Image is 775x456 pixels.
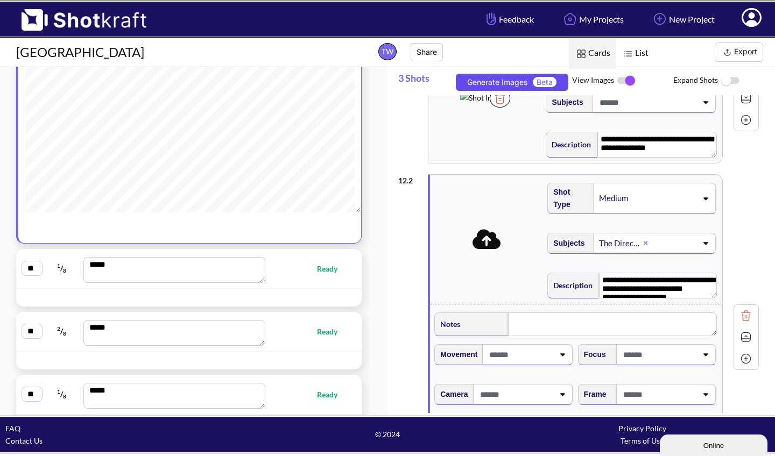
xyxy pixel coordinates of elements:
[484,13,534,25] span: Feedback
[548,276,593,294] span: Description
[569,38,616,69] span: Cards
[643,5,723,33] a: New Project
[621,47,635,61] img: List Icon
[411,43,443,61] button: Share
[515,434,770,447] div: Terms of Use
[435,386,468,403] span: Camera
[57,262,60,269] span: 1
[43,323,81,340] span: /
[738,112,754,128] img: Add Icon
[738,351,754,367] img: Add Icon
[598,236,643,251] div: The Director General
[5,424,20,433] a: FAQ
[533,77,556,87] span: Beta
[43,386,81,403] span: /
[721,46,734,59] img: Export Icon
[260,428,515,440] span: © 2024
[548,234,584,252] span: Subjects
[484,10,499,28] img: Hand Icon
[490,89,510,108] img: Trash Icon
[598,191,652,205] div: Medium
[398,67,452,95] span: 3 Shots
[738,308,754,324] img: Trash Icon
[515,422,770,434] div: Privacy Policy
[572,69,674,92] span: View Images
[456,74,568,91] button: Generate ImagesBeta
[63,330,66,337] span: 8
[546,94,583,111] span: Subjects
[63,267,66,274] span: 8
[317,262,348,275] span: Ready
[561,10,579,28] img: Home Icon
[57,325,60,332] span: 2
[651,10,669,28] img: Add Icon
[398,169,422,187] div: 12 . 2
[673,69,775,92] span: Expand Shots
[378,43,397,60] span: TW
[546,136,591,153] span: Description
[660,432,770,456] iframe: chat widget
[317,325,348,338] span: Ready
[460,91,505,104] img: Shot Image
[574,47,588,61] img: Card Icon
[579,346,606,364] span: Focus
[579,386,607,403] span: Frame
[43,260,81,277] span: /
[614,69,638,92] img: ToggleOn Icon
[616,38,654,69] span: List
[738,329,754,345] img: Contract Icon
[553,5,632,33] a: My Projects
[5,436,43,445] a: Contact Us
[317,388,348,401] span: Ready
[715,42,763,62] button: Export
[435,346,477,364] span: Movement
[435,315,460,333] span: Notes
[57,388,60,395] span: 1
[738,90,754,106] img: Expand Icon
[718,69,742,92] img: ToggleOff Icon
[63,393,66,400] span: 8
[548,183,589,213] span: Shot Type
